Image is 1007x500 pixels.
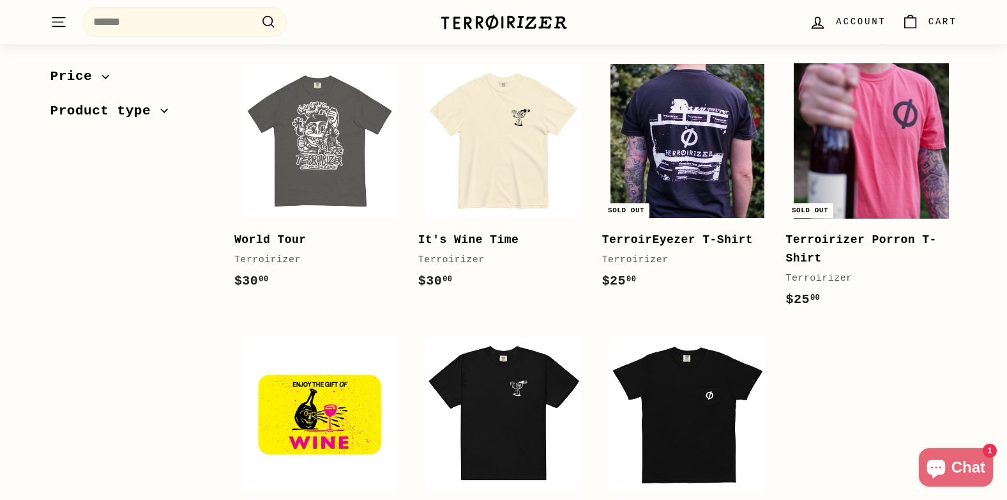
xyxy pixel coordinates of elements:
[915,448,997,490] inbox-online-store-chat: Shopify online store chat
[50,97,214,132] button: Product type
[894,3,965,41] a: Cart
[50,63,214,97] button: Price
[603,203,649,218] div: Sold out
[418,253,577,268] div: Terroirizer
[418,56,589,304] a: It's Wine Time Terroirizer
[786,56,957,323] a: Sold out Terroirizer Porron T-Shirt Terroirizer
[836,15,886,29] span: Account
[801,3,893,41] a: Account
[443,275,452,284] sup: 00
[234,274,269,288] span: $30
[259,275,268,284] sup: 00
[602,56,773,304] a: Sold out TerroirEyezer T-Shirt Terroirizer
[50,100,161,122] span: Product type
[234,56,405,304] a: World Tour Terroirizer
[928,15,957,29] span: Cart
[786,292,821,307] span: $25
[786,233,937,265] b: Terroirizer Porron T-Shirt
[810,293,820,302] sup: 00
[602,274,637,288] span: $25
[602,233,753,246] b: TerroirEyezer T-Shirt
[234,253,393,268] div: Terroirizer
[418,233,519,246] b: It's Wine Time
[602,253,761,268] div: Terroirizer
[234,233,307,246] b: World Tour
[626,275,636,284] sup: 00
[787,203,833,218] div: Sold out
[418,274,453,288] span: $30
[50,66,102,88] span: Price
[786,271,944,286] div: Terroirizer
